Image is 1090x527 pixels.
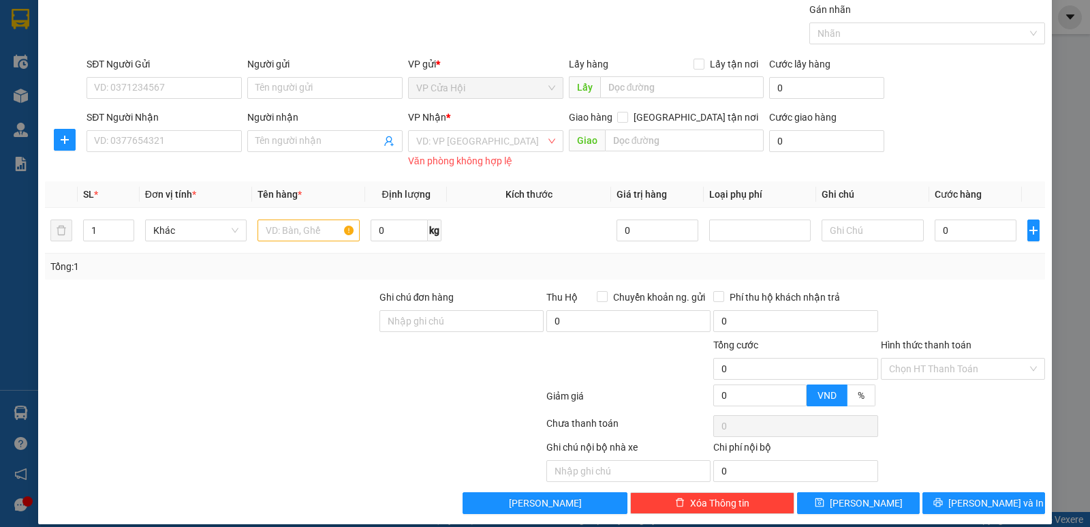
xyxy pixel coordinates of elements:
[408,57,563,72] div: VP gửi
[83,189,94,200] span: SL
[505,189,552,200] span: Kích thước
[858,390,865,401] span: %
[50,259,422,274] div: Tổng: 1
[675,498,685,509] span: delete
[509,496,582,511] span: [PERSON_NAME]
[630,492,794,514] button: deleteXóa Thông tin
[704,181,817,208] th: Loại phụ phí
[545,389,712,412] div: Giảm giá
[948,496,1044,511] span: [PERSON_NAME] và In
[797,492,920,514] button: save[PERSON_NAME]
[713,340,758,350] span: Tổng cước
[769,59,830,70] label: Cước lấy hàng
[713,440,877,460] div: Chi phí nội bộ
[769,77,884,99] input: Cước lấy hàng
[546,292,578,303] span: Thu Hộ
[769,112,837,123] label: Cước giao hàng
[463,492,627,514] button: [PERSON_NAME]
[54,134,75,145] span: plus
[817,390,837,401] span: VND
[935,189,982,200] span: Cước hàng
[690,496,749,511] span: Xóa Thông tin
[1028,225,1039,236] span: plus
[569,130,605,151] span: Giao
[545,416,712,440] div: Chưa thanh toán
[617,189,667,200] span: Giá trị hàng
[382,189,431,200] span: Định lượng
[724,290,845,305] span: Phí thu hộ khách nhận trả
[922,492,1045,514] button: printer[PERSON_NAME] và In
[379,292,454,303] label: Ghi chú đơn hàng
[617,220,698,241] input: 0
[809,4,851,15] label: Gán nhãn
[600,76,764,98] input: Dọc đường
[569,112,612,123] span: Giao hàng
[428,220,441,241] span: kg
[1027,220,1040,241] button: plus
[815,498,824,509] span: save
[605,130,764,151] input: Dọc đường
[379,310,544,332] input: Ghi chú đơn hàng
[87,57,242,72] div: SĐT Người Gửi
[546,440,711,460] div: Ghi chú nội bộ nhà xe
[933,498,943,509] span: printer
[769,130,884,152] input: Cước giao hàng
[408,153,563,169] div: Văn phòng không hợp lệ
[830,496,903,511] span: [PERSON_NAME]
[569,59,608,70] span: Lấy hàng
[408,112,446,123] span: VP Nhận
[384,136,394,147] span: user-add
[569,76,600,98] span: Lấy
[247,110,403,125] div: Người nhận
[881,340,971,350] label: Hình thức thanh toán
[416,78,555,98] span: VP Cửa Hội
[546,460,711,482] input: Nhập ghi chú
[50,220,72,241] button: delete
[247,57,403,72] div: Người gửi
[704,57,764,72] span: Lấy tận nơi
[628,110,764,125] span: [GEOGRAPHIC_DATA] tận nơi
[816,181,929,208] th: Ghi chú
[153,220,239,241] span: Khác
[145,189,196,200] span: Đơn vị tính
[822,220,924,241] input: Ghi Chú
[258,220,360,241] input: VD: Bàn, Ghế
[258,189,302,200] span: Tên hàng
[608,290,711,305] span: Chuyển khoản ng. gửi
[87,110,242,125] div: SĐT Người Nhận
[54,129,76,151] button: plus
